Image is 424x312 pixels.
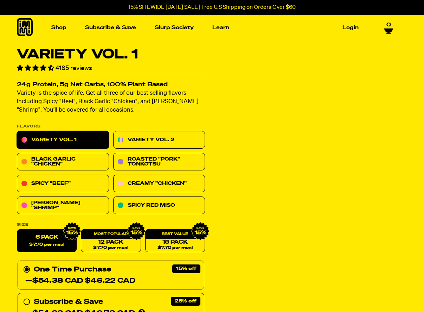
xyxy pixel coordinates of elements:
[17,48,205,61] h1: Variety Vol. 1
[145,230,205,252] a: 18 Pack$7.70 per meal
[49,22,69,33] a: Shop
[113,153,205,171] a: Roasted "Pork" Tonkotsu
[34,297,103,308] div: Subscribe & Save
[17,223,205,227] label: Size
[93,246,128,250] span: $7.70 per meal
[384,22,393,34] a: 0
[128,4,296,11] p: 15% SITEWIDE [DATE] SALE | Free U.S Shipping on Orders Over $60
[191,222,210,241] img: IMG_9632.png
[82,22,139,33] a: Subscribe & Save
[49,15,361,40] nav: Main navigation
[25,275,135,287] div: — $46.22 CAD
[158,246,193,250] span: $7.70 per meal
[113,175,205,193] a: Creamy "Chicken"
[56,65,92,71] span: 4185 reviews
[29,243,64,247] span: $7.70 per meal
[17,230,77,252] label: 6 Pack
[32,277,83,285] del: $54.38 CAD
[17,65,56,71] span: 4.55 stars
[17,125,205,129] p: Flavors
[127,222,145,241] img: IMG_9632.png
[113,131,205,149] a: Variety Vol. 2
[17,89,205,115] p: Variety is the spice of life. Get all three of our best selling flavors including Spicy "Beef", B...
[17,82,205,88] h2: 24g Protein, 5g Net Carbs, 100% Plant Based
[17,197,109,214] a: [PERSON_NAME] "Shrimp"
[210,22,232,33] a: Learn
[63,222,81,241] img: IMG_9632.png
[152,22,197,33] a: Slurp Society
[17,175,109,193] a: Spicy "Beef"
[81,230,141,252] a: 12 Pack$7.70 per meal
[113,197,205,214] a: Spicy Red Miso
[386,22,391,28] span: 0
[17,131,109,149] a: Variety Vol. 1
[23,264,199,287] div: One Time Purchase
[17,153,109,171] a: Black Garlic "Chicken"
[340,22,361,33] a: Login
